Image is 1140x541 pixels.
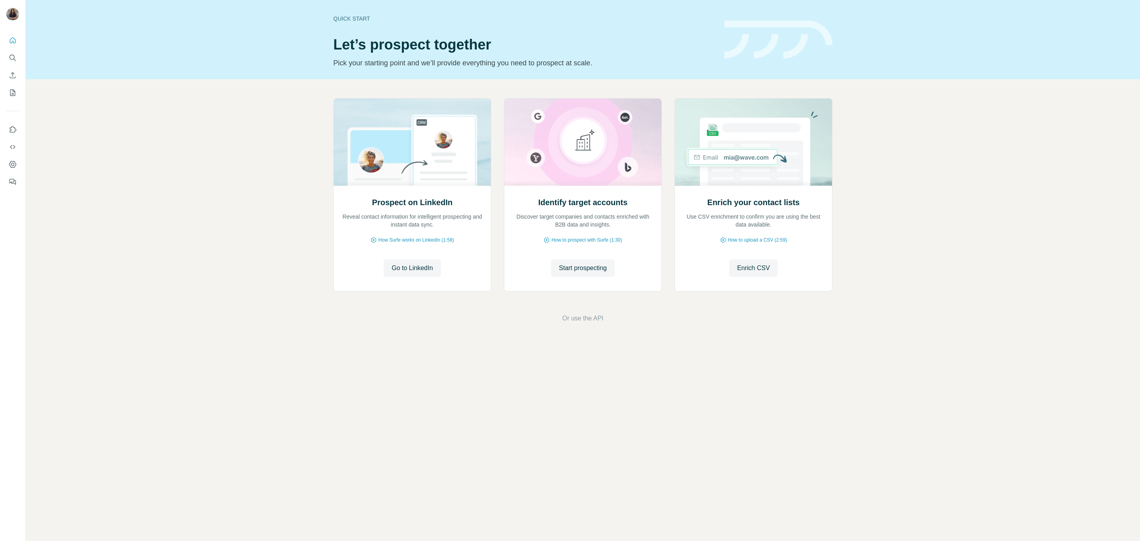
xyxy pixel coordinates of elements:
h1: Let’s prospect together [333,37,715,53]
span: How to prospect with Surfe (1:30) [551,236,622,244]
span: Go to LinkedIn [391,263,433,273]
button: Quick start [6,33,19,48]
button: Enrich CSV [6,68,19,82]
h2: Identify target accounts [538,197,628,208]
img: Identify target accounts [504,99,662,186]
h2: Enrich your contact lists [707,197,800,208]
button: Use Surfe on LinkedIn [6,122,19,137]
button: Go to LinkedIn [384,259,441,277]
span: How to upload a CSV (2:59) [728,236,787,244]
div: Quick start [333,15,715,23]
p: Pick your starting point and we’ll provide everything you need to prospect at scale. [333,57,715,69]
button: Feedback [6,175,19,189]
img: Avatar [6,8,19,21]
p: Discover target companies and contacts enriched with B2B data and insights. [512,213,654,229]
button: Enrich CSV [729,259,778,277]
p: Use CSV enrichment to confirm you are using the best data available. [683,213,824,229]
button: My lists [6,86,19,100]
h2: Prospect on LinkedIn [372,197,452,208]
img: Enrich your contact lists [674,99,832,186]
span: How Surfe works on LinkedIn (1:58) [378,236,454,244]
img: Prospect on LinkedIn [333,99,491,186]
span: Enrich CSV [737,263,770,273]
button: Search [6,51,19,65]
button: Use Surfe API [6,140,19,154]
img: banner [724,21,832,59]
p: Reveal contact information for intelligent prospecting and instant data sync. [342,213,483,229]
button: Start prospecting [551,259,615,277]
button: Or use the API [562,314,603,323]
span: Start prospecting [559,263,607,273]
button: Dashboard [6,157,19,171]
